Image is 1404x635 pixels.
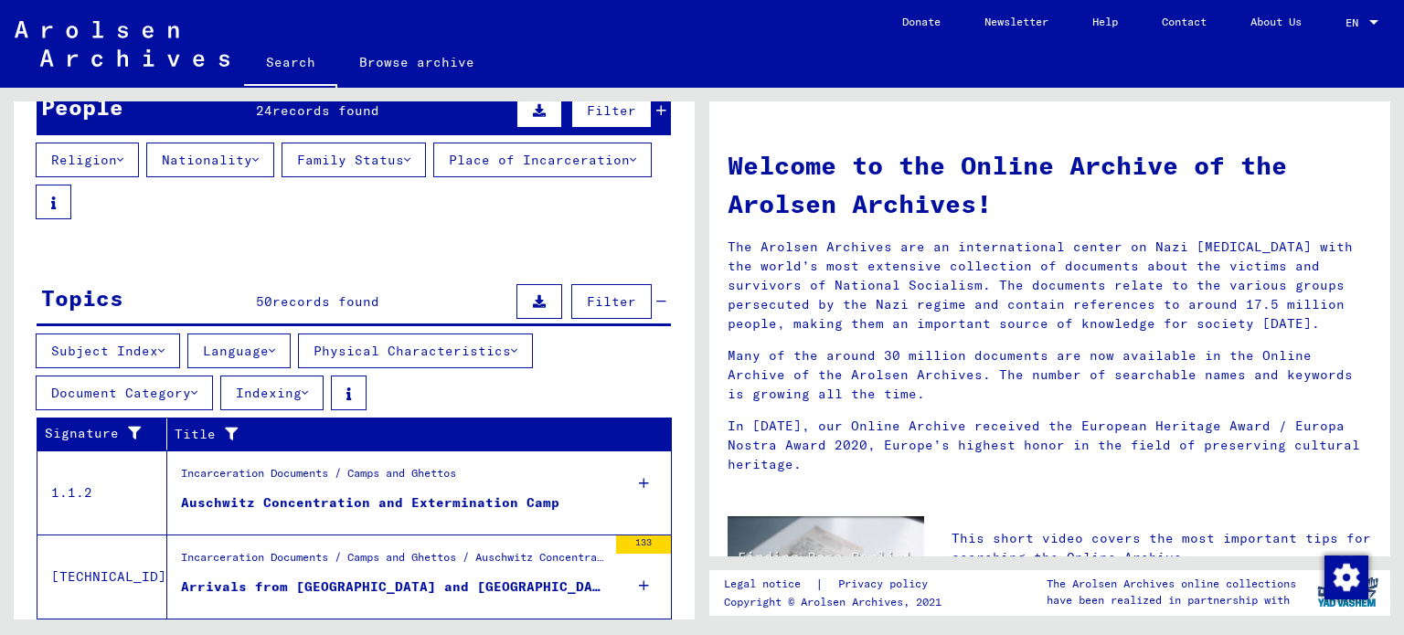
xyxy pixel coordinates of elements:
[728,346,1372,404] p: Many of the around 30 million documents are now available in the Online Archive of the Arolsen Ar...
[181,577,607,597] div: Arrivals from [GEOGRAPHIC_DATA] and [GEOGRAPHIC_DATA] by order of the [PERSON_NAME] Main Security...
[724,594,950,610] p: Copyright © Arolsen Archives, 2021
[952,529,1372,567] p: This short video covers the most important tips for searching the Online Archive.
[45,419,166,449] div: Signature
[175,419,649,449] div: Title
[337,40,496,84] a: Browse archive
[36,333,180,368] button: Subject Index
[1324,556,1368,599] img: Zustimmung ändern
[298,333,533,368] button: Physical Characteristics
[272,102,379,119] span: records found
[15,21,229,67] img: Arolsen_neg.svg
[175,425,626,444] div: Title
[824,575,950,594] a: Privacy policy
[36,376,213,410] button: Document Category
[587,293,636,310] span: Filter
[1047,576,1296,592] p: The Arolsen Archives online collections
[724,575,815,594] a: Legal notice
[433,143,652,177] button: Place of Incarceration
[187,333,291,368] button: Language
[1047,592,1296,609] p: have been realized in partnership with
[45,424,144,443] div: Signature
[181,549,607,575] div: Incarceration Documents / Camps and Ghettos / Auschwitz Concentration and Extermination Camp / Li...
[181,465,456,491] div: Incarceration Documents / Camps and Ghettos
[1314,569,1382,615] img: yv_logo.png
[571,284,652,319] button: Filter
[1345,16,1358,29] mat-select-trigger: EN
[220,376,324,410] button: Indexing
[181,493,559,513] div: Auschwitz Concentration and Extermination Camp
[571,93,652,128] button: Filter
[728,238,1372,333] p: The Arolsen Archives are an international center on Nazi [MEDICAL_DATA] with the world’s most ext...
[146,143,274,177] button: Nationality
[728,146,1372,223] h1: Welcome to the Online Archive of the Arolsen Archives!
[256,102,272,119] span: 24
[37,534,167,619] td: [TECHNICAL_ID]
[244,40,337,88] a: Search
[282,143,426,177] button: Family Status
[36,143,139,177] button: Religion
[728,417,1372,474] p: In [DATE], our Online Archive received the European Heritage Award / Europa Nostra Award 2020, Eu...
[587,102,636,119] span: Filter
[41,90,123,123] div: People
[724,575,950,594] div: |
[728,516,924,623] img: video.jpg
